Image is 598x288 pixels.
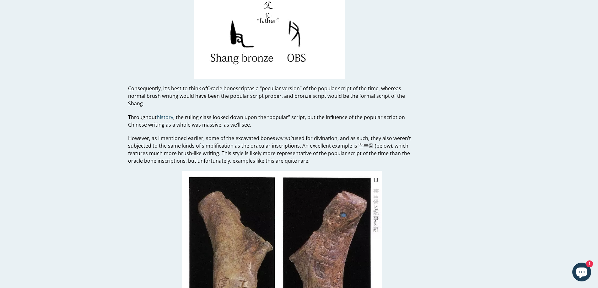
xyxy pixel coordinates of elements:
span: script [236,85,249,92]
span: Consequently, it’s best to think of [128,85,207,92]
span: Throughout , the ruling class looked down upon the “popular” script, but the influence of the pop... [128,114,405,128]
span: However, as I mentioned earlier, some of the excavated bones [128,135,275,142]
a: history [157,114,173,121]
span: Oracle bone [207,85,236,92]
span: used for divination, and as such, they also weren’t subjected to the same kinds of simplification... [128,135,411,164]
span: weren’t [275,135,293,142]
p: as a “peculiar version” of the popular script of the time, whereas normal brush writing would hav... [128,85,412,107]
inbox-online-store-chat: Shopify online store chat [570,263,593,283]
